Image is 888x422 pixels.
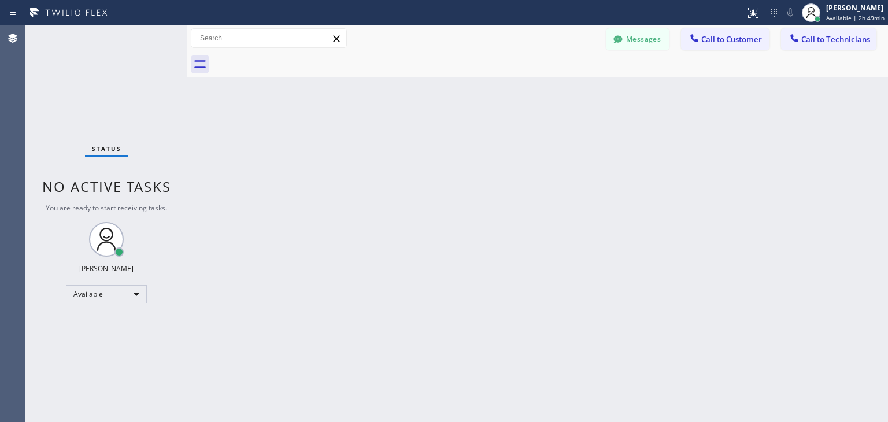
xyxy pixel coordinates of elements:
div: [PERSON_NAME] [826,3,885,13]
span: Call to Customer [701,34,762,45]
button: Mute [782,5,798,21]
span: No active tasks [42,177,171,196]
span: Call to Technicians [801,34,870,45]
button: Call to Technicians [781,28,876,50]
span: You are ready to start receiving tasks. [46,203,167,213]
div: [PERSON_NAME] [79,264,134,273]
input: Search [191,29,346,47]
span: Status [92,145,121,153]
button: Messages [606,28,669,50]
span: Available | 2h 49min [826,14,885,22]
div: Available [66,285,147,303]
button: Call to Customer [681,28,769,50]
